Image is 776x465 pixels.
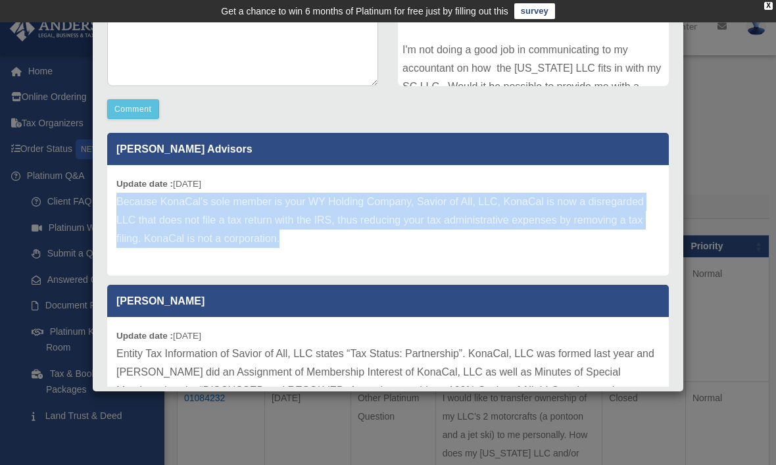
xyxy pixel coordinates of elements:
[116,331,173,341] b: Update date :
[116,331,201,341] small: [DATE]
[107,133,669,165] p: [PERSON_NAME] Advisors
[764,2,773,10] div: close
[107,99,159,119] button: Comment
[116,193,660,248] p: Because KonaCal's sole member is your WY Holding Company, Savior of All, LLC, KonaCal is now a di...
[116,179,201,189] small: [DATE]
[107,285,669,317] p: [PERSON_NAME]
[514,3,555,19] a: survey
[116,179,173,189] b: Update date :
[221,3,508,19] div: Get a chance to win 6 months of Platinum for free just by filling out this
